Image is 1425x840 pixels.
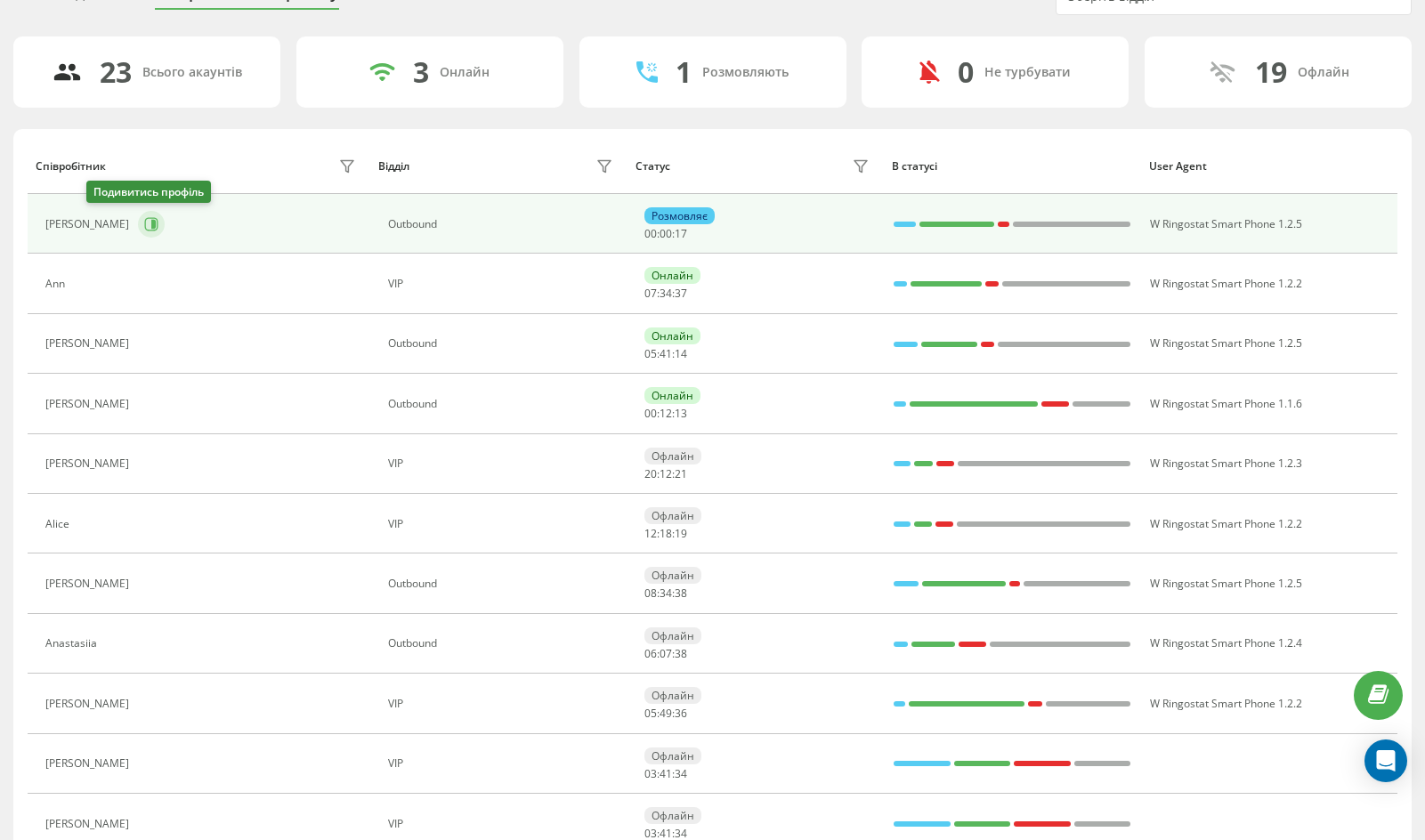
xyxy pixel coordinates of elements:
[984,65,1071,80] div: Не турбувати
[675,346,687,361] span: 14
[100,55,132,89] div: 23
[660,706,672,721] span: 49
[36,160,106,173] div: Співробітник
[644,807,701,824] div: Офлайн
[644,828,687,840] div: : :
[1150,396,1302,411] span: W Ringostat Smart Phone 1.1.6
[892,160,1132,173] div: В статусі
[660,526,672,541] span: 18
[660,586,672,601] span: 34
[644,766,657,781] span: 03
[45,518,74,530] div: Alice
[142,65,242,80] div: Всього акаунтів
[660,226,672,241] span: 00
[644,586,657,601] span: 08
[413,55,429,89] div: 3
[644,207,715,224] div: Розмовляє
[675,766,687,781] span: 34
[660,406,672,421] span: 12
[45,577,134,590] div: [PERSON_NAME]
[45,218,134,230] div: [PERSON_NAME]
[440,65,490,80] div: Онлайн
[660,346,672,361] span: 41
[644,468,687,481] div: : :
[388,518,618,530] div: VIP
[388,698,618,710] div: VIP
[388,218,618,230] div: Оutbound
[388,637,618,650] div: Оutbound
[644,226,657,241] span: 00
[644,267,700,284] div: Онлайн
[675,526,687,541] span: 19
[1149,160,1389,173] div: User Agent
[644,406,657,421] span: 00
[644,707,687,720] div: : :
[644,346,657,361] span: 05
[644,648,687,660] div: : :
[1364,739,1407,782] div: Open Intercom Messenger
[675,586,687,601] span: 38
[636,160,670,173] div: Статус
[388,457,618,470] div: VIP
[1150,516,1302,531] span: W Ringostat Smart Phone 1.2.2
[1150,696,1302,711] span: W Ringostat Smart Phone 1.2.2
[45,398,134,410] div: [PERSON_NAME]
[676,55,692,89] div: 1
[675,466,687,481] span: 21
[644,567,701,584] div: Офлайн
[45,637,101,650] div: Anastasiia
[675,226,687,241] span: 17
[1150,635,1302,650] span: W Ringostat Smart Phone 1.2.4
[675,406,687,421] span: 13
[86,181,211,203] div: Подивитись профіль
[1255,55,1287,89] div: 19
[644,706,657,721] span: 05
[644,348,687,360] div: : :
[644,507,701,524] div: Офлайн
[644,466,657,481] span: 20
[1150,576,1302,591] span: W Ringostat Smart Phone 1.2.5
[388,818,618,830] div: VIP
[644,747,701,764] div: Офлайн
[1150,335,1302,351] span: W Ringostat Smart Phone 1.2.5
[644,327,700,344] div: Онлайн
[388,278,618,290] div: VIP
[45,698,134,710] div: [PERSON_NAME]
[644,287,687,300] div: : :
[1150,216,1302,231] span: W Ringostat Smart Phone 1.2.5
[388,398,618,410] div: Оutbound
[644,408,687,420] div: : :
[644,646,657,661] span: 06
[45,457,134,470] div: [PERSON_NAME]
[958,55,974,89] div: 0
[660,766,672,781] span: 41
[660,646,672,661] span: 07
[388,337,618,350] div: Оutbound
[644,687,701,704] div: Офлайн
[1298,65,1349,80] div: Офлайн
[1150,456,1302,471] span: W Ringostat Smart Phone 1.2.3
[45,337,134,350] div: [PERSON_NAME]
[45,278,69,290] div: Ann
[1150,276,1302,291] span: W Ringostat Smart Phone 1.2.2
[660,286,672,301] span: 34
[644,528,687,540] div: : :
[644,587,687,600] div: : :
[675,286,687,301] span: 37
[644,526,657,541] span: 12
[644,228,687,240] div: : :
[644,448,701,464] div: Офлайн
[702,65,789,80] div: Розмовляють
[675,646,687,661] span: 38
[644,768,687,780] div: : :
[388,577,618,590] div: Оutbound
[45,818,134,830] div: [PERSON_NAME]
[378,160,409,173] div: Відділ
[644,286,657,301] span: 07
[675,706,687,721] span: 36
[644,387,700,404] div: Онлайн
[660,466,672,481] span: 12
[388,757,618,770] div: VIP
[45,757,134,770] div: [PERSON_NAME]
[644,627,701,644] div: Офлайн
